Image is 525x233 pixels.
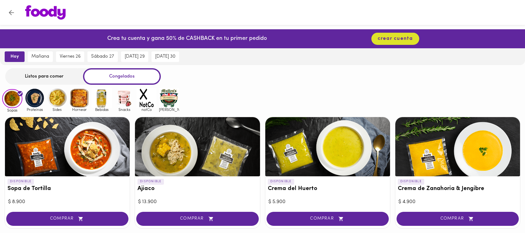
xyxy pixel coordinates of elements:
img: Hornear [69,88,90,108]
img: Sides [47,88,67,108]
div: $ 13.900 [138,198,257,206]
div: Congelados [83,68,161,85]
p: DISPONIBLE [7,179,34,184]
button: sábado 27 [87,51,118,62]
span: Snacks [114,107,134,112]
img: Sopas [2,89,22,108]
button: mañana [28,51,53,62]
span: Hornear [69,107,90,112]
div: $ 8.900 [8,198,127,206]
span: notCo [137,107,157,112]
button: COMPRAR [6,212,128,226]
button: [DATE] 30 [151,51,179,62]
span: Proteinas [25,107,45,112]
span: COMPRAR [274,216,381,221]
p: DISPONIBLE [268,179,294,184]
span: COMPRAR [144,216,251,221]
p: DISPONIBLE [137,179,164,184]
button: hoy [5,51,25,62]
div: $ 5.900 [268,198,387,206]
span: [DATE] 30 [155,54,175,59]
button: COMPRAR [267,212,389,226]
img: Proteinas [25,88,45,108]
span: [PERSON_NAME] [159,107,179,112]
h3: Sopa de Tortilla [7,186,127,192]
h3: Crema de Zanahoria & Jengibre [398,186,518,192]
h3: Crema del Huerto [268,186,388,192]
span: [DATE] 29 [125,54,145,59]
div: Listos para comer [5,68,83,85]
button: crear cuenta [371,33,419,45]
p: DISPONIBLE [398,179,424,184]
button: [DATE] 29 [121,51,148,62]
iframe: Messagebird Livechat Widget [489,197,519,227]
button: COMPRAR [397,212,519,226]
div: $ 4.900 [398,198,517,206]
img: logo.png [25,5,66,20]
img: Bebidas [92,88,112,108]
span: Bebidas [92,107,112,112]
img: mullens [159,88,179,108]
div: Sopa de Tortilla [5,117,130,176]
span: sábado 27 [91,54,114,59]
button: COMPRAR [136,212,258,226]
div: Crema de Zanahoria & Jengibre [395,117,520,176]
span: COMPRAR [404,216,511,221]
span: viernes 26 [60,54,81,59]
div: Crema del Huerto [265,117,390,176]
h3: Ajiaco [137,186,257,192]
span: COMPRAR [14,216,121,221]
span: hoy [9,54,20,59]
span: mañana [31,54,49,59]
p: Crea tu cuenta y gana 50% de CASHBACK en tu primer pedido [107,35,267,43]
span: crear cuenta [378,36,413,42]
img: notCo [137,88,157,108]
span: Sopas [2,108,22,112]
span: Sides [47,107,67,112]
div: Ajiaco [135,117,260,176]
button: viernes 26 [56,51,84,62]
button: Volver [4,5,19,20]
img: Snacks [114,88,134,108]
